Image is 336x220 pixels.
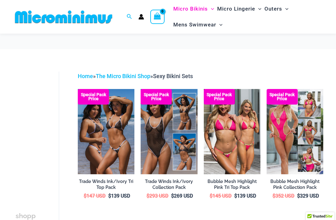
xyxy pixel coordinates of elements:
span: $ [210,193,212,199]
span: Mens Swimwear [173,17,216,33]
span: $ [297,193,300,199]
a: View Shopping Cart, empty [150,10,165,24]
a: The Micro Bikini Shop [96,73,150,79]
span: $ [108,193,111,199]
a: Search icon link [127,13,132,21]
img: Top Bum Pack [78,89,134,174]
span: Sexy Bikini Sets [153,73,193,79]
span: $ [171,193,174,199]
h2: Bubble Mesh Highlight Pink Collection Pack [267,179,323,190]
bdi: 139 USD [108,193,130,199]
img: Tri Top Pack F [204,89,260,174]
a: Home [78,73,93,79]
a: Bubble Mesh Highlight Pink Collection Pack [267,179,323,193]
a: Bubble Mesh Highlight Pink Tri Top Pack [204,179,260,193]
span: Micro Lingerie [217,1,255,17]
a: Collection Pack Collection Pack b (1)Collection Pack b (1) [141,89,197,174]
b: Special Pack Price [267,93,298,101]
bdi: 145 USD [210,193,231,199]
h2: Trade Winds Ink/Ivory Tri Top Pack [78,179,134,190]
img: Collection Pack [141,89,197,174]
span: Outers [264,1,282,17]
b: Special Pack Price [78,93,109,101]
span: $ [273,193,275,199]
b: Special Pack Price [141,93,172,101]
a: Trade Winds Ink/Ivory Collection Pack [141,179,197,193]
h2: Bubble Mesh Highlight Pink Tri Top Pack [204,179,260,190]
b: Special Pack Price [204,93,235,101]
span: Menu Toggle [282,1,288,17]
span: $ [147,193,149,199]
a: Account icon link [138,14,144,20]
bdi: 139 USD [234,193,256,199]
a: Mens SwimwearMenu ToggleMenu Toggle [172,17,224,33]
bdi: 293 USD [147,193,168,199]
a: OutersMenu ToggleMenu Toggle [263,1,290,17]
h2: Trade Winds Ink/Ivory Collection Pack [141,179,197,190]
span: $ [234,193,237,199]
bdi: 147 USD [84,193,105,199]
span: Micro Bikinis [173,1,208,17]
span: Menu Toggle [255,1,261,17]
a: Trade Winds Ink/Ivory Tri Top Pack [78,179,134,193]
img: Collection Pack F [267,89,323,174]
iframe: TrustedSite Certified [16,67,72,191]
a: Tri Top Pack F Tri Top Pack BTri Top Pack B [204,89,260,174]
bdi: 352 USD [273,193,294,199]
span: $ [84,193,86,199]
bdi: 329 USD [297,193,319,199]
span: Menu Toggle [208,1,214,17]
bdi: 269 USD [171,193,193,199]
a: Collection Pack F Collection Pack BCollection Pack B [267,89,323,174]
span: Menu Toggle [216,17,222,33]
a: Top Bum Pack Top Bum Pack bTop Bum Pack b [78,89,134,174]
span: » » [78,73,193,79]
a: Micro BikinisMenu ToggleMenu Toggle [172,1,216,17]
img: MM SHOP LOGO FLAT [12,10,115,24]
a: Micro LingerieMenu ToggleMenu Toggle [216,1,263,17]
